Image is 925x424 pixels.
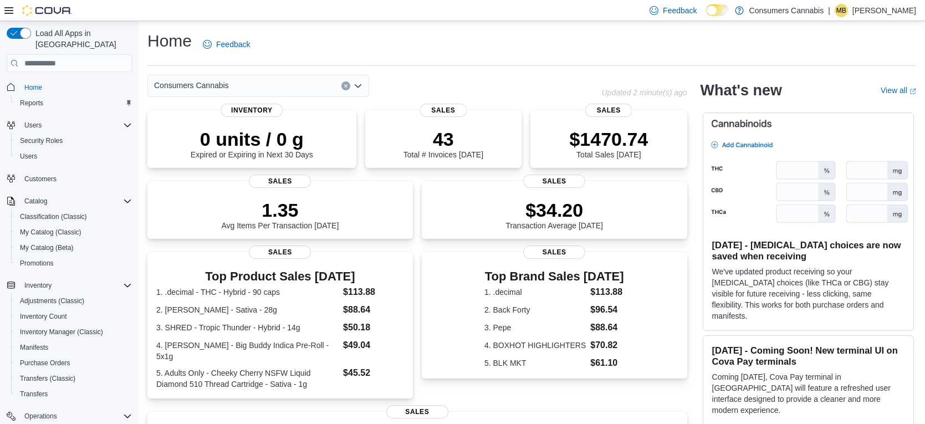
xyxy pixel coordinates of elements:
[420,104,467,117] span: Sales
[16,341,132,354] span: Manifests
[20,374,75,383] span: Transfers (Classic)
[403,128,483,159] div: Total # Invoices [DATE]
[20,328,103,336] span: Inventory Manager (Classic)
[20,410,62,423] button: Operations
[20,172,61,186] a: Customers
[11,309,136,324] button: Inventory Count
[156,367,339,390] dt: 5. Adults Only - Cheeky Cherry NSFW Liquid Diamond 510 Thread Cartridge - Sativa - 1g
[343,366,404,380] dd: $45.52
[341,81,350,90] button: Clear input
[836,4,846,17] span: MB
[749,4,824,17] p: Consumers Cannabis
[706,4,729,16] input: Dark Mode
[20,81,47,94] a: Home
[20,119,46,132] button: Users
[24,83,42,92] span: Home
[16,134,67,147] a: Security Roles
[2,79,136,95] button: Home
[16,356,132,370] span: Purchase Orders
[16,325,108,339] a: Inventory Manager (Classic)
[20,243,74,252] span: My Catalog (Beta)
[191,128,313,150] p: 0 units / 0 g
[601,88,687,97] p: Updated 2 minute(s) ago
[11,386,136,402] button: Transfers
[20,297,84,305] span: Adjustments (Classic)
[354,81,362,90] button: Open list of options
[20,136,63,145] span: Security Roles
[20,80,132,94] span: Home
[11,133,136,149] button: Security Roles
[343,303,404,316] dd: $88.64
[909,88,916,95] svg: External link
[221,199,339,221] p: 1.35
[569,128,648,159] div: Total Sales [DATE]
[20,99,43,108] span: Reports
[16,226,86,239] a: My Catalog (Classic)
[16,341,53,354] a: Manifests
[590,339,624,352] dd: $70.82
[20,172,132,186] span: Customers
[11,209,136,224] button: Classification (Classic)
[16,387,132,401] span: Transfers
[2,171,136,187] button: Customers
[590,356,624,370] dd: $61.10
[16,210,91,223] a: Classification (Classic)
[663,5,697,16] span: Feedback
[590,285,624,299] dd: $113.88
[16,372,80,385] a: Transfers (Classic)
[585,104,632,117] span: Sales
[20,152,37,161] span: Users
[20,212,87,221] span: Classification (Classic)
[523,175,585,188] span: Sales
[249,246,311,259] span: Sales
[16,325,132,339] span: Inventory Manager (Classic)
[156,270,404,283] h3: Top Product Sales [DATE]
[11,224,136,240] button: My Catalog (Classic)
[2,408,136,424] button: Operations
[24,175,57,183] span: Customers
[523,246,585,259] span: Sales
[16,387,52,401] a: Transfers
[16,310,71,323] a: Inventory Count
[20,359,70,367] span: Purchase Orders
[2,278,136,293] button: Inventory
[712,239,904,262] h3: [DATE] - [MEDICAL_DATA] choices are now saved when receiving
[156,322,339,333] dt: 3. SHRED - Tropic Thunder - Hybrid - 14g
[16,294,89,308] a: Adjustments (Classic)
[484,304,586,315] dt: 2. Back Forty
[16,226,132,239] span: My Catalog (Classic)
[16,294,132,308] span: Adjustments (Classic)
[11,256,136,271] button: Promotions
[590,303,624,316] dd: $96.54
[484,357,586,369] dt: 5. BLK MKT
[484,322,586,333] dt: 3. Pepe
[11,340,136,355] button: Manifests
[154,79,229,92] span: Consumers Cannabis
[11,240,136,256] button: My Catalog (Beta)
[343,339,404,352] dd: $49.04
[11,95,136,111] button: Reports
[569,128,648,150] p: $1470.74
[156,287,339,298] dt: 1. .decimal - THC - Hybrid - 90 caps
[16,210,132,223] span: Classification (Classic)
[16,356,75,370] a: Purchase Orders
[505,199,603,230] div: Transaction Average [DATE]
[11,355,136,371] button: Purchase Orders
[20,343,48,352] span: Manifests
[20,259,54,268] span: Promotions
[22,5,72,16] img: Cova
[24,121,42,130] span: Users
[16,310,132,323] span: Inventory Count
[20,279,56,292] button: Inventory
[11,371,136,386] button: Transfers (Classic)
[505,199,603,221] p: $34.20
[11,293,136,309] button: Adjustments (Classic)
[386,405,448,418] span: Sales
[16,150,132,163] span: Users
[484,270,624,283] h3: Top Brand Sales [DATE]
[20,279,132,292] span: Inventory
[20,410,132,423] span: Operations
[20,195,52,208] button: Catalog
[191,128,313,159] div: Expired or Expiring in Next 30 Days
